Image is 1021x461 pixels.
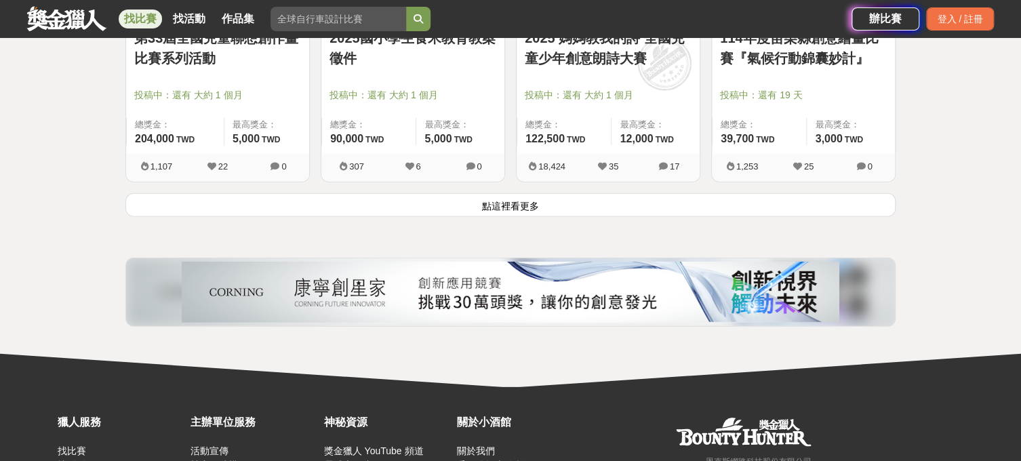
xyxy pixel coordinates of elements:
[330,118,407,132] span: 總獎金：
[151,161,173,172] span: 1,107
[324,414,450,430] div: 神秘資源
[233,118,301,132] span: 最高獎金：
[424,118,496,132] span: 最高獎金：
[538,161,565,172] span: 18,424
[191,414,317,430] div: 主辦單位服務
[191,445,228,456] a: 活動宣傳
[167,9,211,28] a: 找活動
[655,135,673,144] span: TWD
[756,135,774,144] span: TWD
[721,133,754,144] span: 39,700
[218,161,228,172] span: 22
[926,7,994,31] div: 登入 / 註冊
[329,88,496,102] span: 投稿中：還有 大約 1 個月
[815,133,842,144] span: 3,000
[324,445,424,456] a: 獎金獵人 YouTube 頻道
[119,9,162,28] a: 找比賽
[609,161,618,172] span: 35
[670,161,679,172] span: 17
[135,118,216,132] span: 總獎金：
[233,133,260,144] span: 5,000
[454,135,473,144] span: TWD
[281,161,286,172] span: 0
[525,133,565,144] span: 122,500
[58,414,184,430] div: 獵人服務
[58,445,86,456] a: 找比賽
[424,133,452,144] span: 5,000
[216,9,260,28] a: 作品集
[176,135,195,144] span: TWD
[804,161,814,172] span: 25
[720,88,887,102] span: 投稿中：還有 19 天
[620,133,653,144] span: 12,000
[125,193,896,217] button: 點這裡看更多
[477,161,481,172] span: 0
[620,118,692,132] span: 最高獎金：
[720,28,887,68] a: 114年度苗栗縣創意繪畫比賽『氣候行動錦囊妙計』
[182,262,839,323] img: 26832ba5-e3c6-4c80-9a06-d1bc5d39966c.png
[271,7,406,31] input: 全球自行車設計比賽
[457,414,583,430] div: 關於小酒館
[134,28,301,68] a: 第33屆全國兒童聯想創作畫比賽系列活動
[525,118,603,132] span: 總獎金：
[721,118,798,132] span: 總獎金：
[365,135,384,144] span: TWD
[525,88,692,102] span: 投稿中：還有 大約 1 個月
[852,7,919,31] a: 辦比賽
[329,28,496,68] a: 2025國小學生食米教育教案徵件
[134,88,301,102] span: 投稿中：還有 大約 1 個月
[525,28,692,68] a: 2025 媽媽教我的詩 全國兒童少年創意朗詩大賽
[457,445,495,456] a: 關於我們
[135,133,174,144] span: 204,000
[815,118,887,132] span: 最高獎金：
[330,133,363,144] span: 90,000
[567,135,585,144] span: TWD
[349,161,364,172] span: 307
[736,161,759,172] span: 1,253
[262,135,280,144] span: TWD
[867,161,872,172] span: 0
[416,161,420,172] span: 6
[845,135,863,144] span: TWD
